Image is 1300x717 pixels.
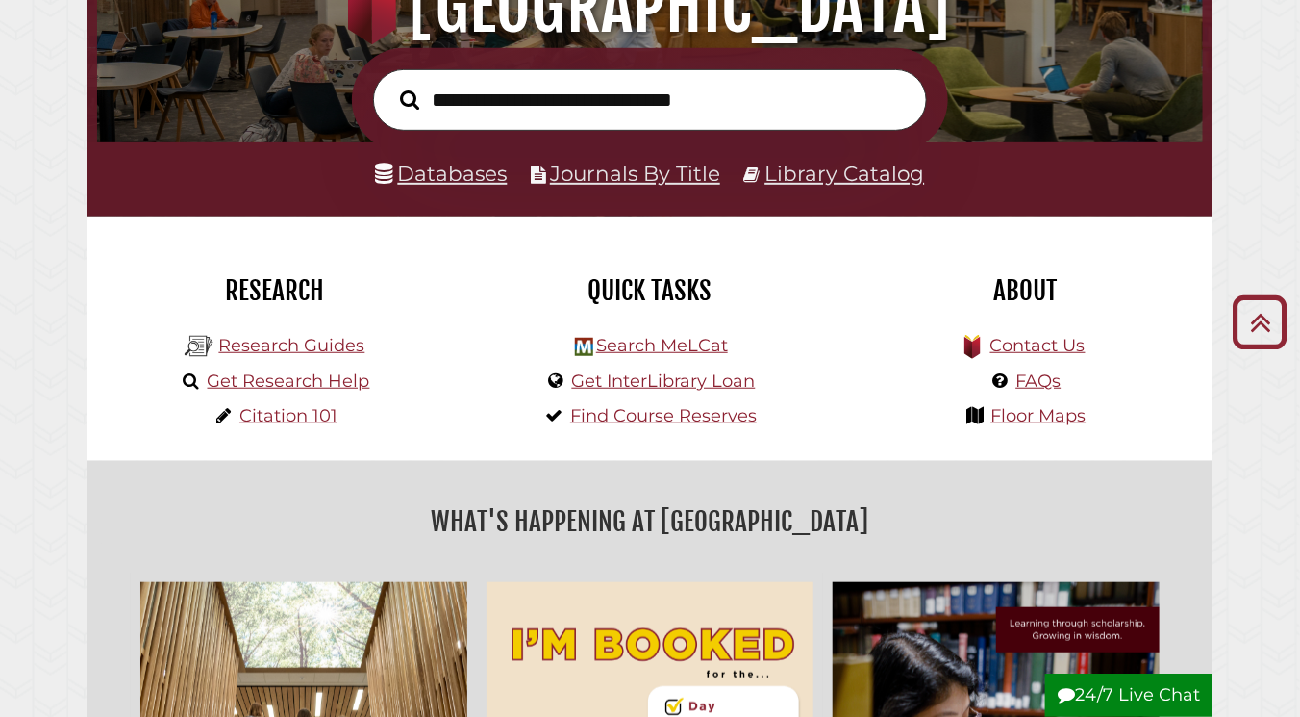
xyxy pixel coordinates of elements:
[991,405,1087,426] a: Floor Maps
[477,274,823,307] h2: Quick Tasks
[765,161,925,186] a: Library Catalog
[400,90,419,111] i: Search
[596,335,728,356] a: Search MeLCat
[1226,306,1295,338] a: Back to Top
[376,161,508,186] a: Databases
[218,335,364,356] a: Research Guides
[102,274,448,307] h2: Research
[572,371,756,392] a: Get InterLibrary Loan
[185,332,213,361] img: Hekman Library Logo
[102,499,1198,544] h2: What's Happening at [GEOGRAPHIC_DATA]
[852,274,1198,307] h2: About
[990,335,1086,356] a: Contact Us
[390,85,429,115] button: Search
[1016,371,1062,392] a: FAQs
[575,338,593,356] img: Hekman Library Logo
[570,405,757,426] a: Find Course Reserves
[550,161,720,186] a: Journals By Title
[208,371,370,392] a: Get Research Help
[239,405,337,426] a: Citation 101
